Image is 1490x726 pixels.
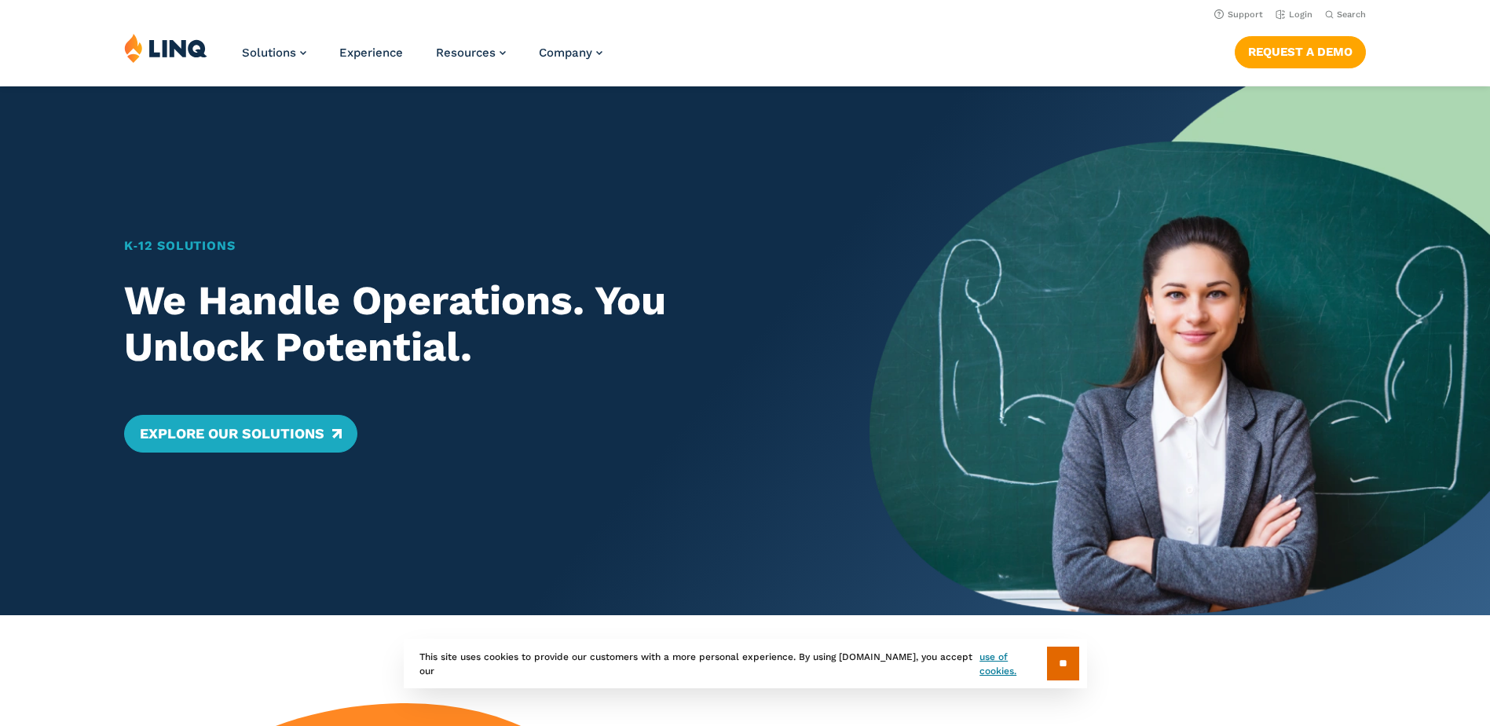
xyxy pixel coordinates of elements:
[436,46,506,60] a: Resources
[404,639,1087,688] div: This site uses cookies to provide our customers with a more personal experience. By using [DOMAIN...
[242,46,306,60] a: Solutions
[339,46,403,60] a: Experience
[539,46,602,60] a: Company
[1214,9,1263,20] a: Support
[1337,9,1366,20] span: Search
[1235,36,1366,68] a: Request a Demo
[869,86,1490,615] img: Home Banner
[242,33,602,85] nav: Primary Navigation
[124,415,357,453] a: Explore Our Solutions
[124,236,808,255] h1: K‑12 Solutions
[124,33,207,63] img: LINQ | K‑12 Software
[1276,9,1312,20] a: Login
[1235,33,1366,68] nav: Button Navigation
[1325,9,1366,20] button: Open Search Bar
[539,46,592,60] span: Company
[242,46,296,60] span: Solutions
[436,46,496,60] span: Resources
[979,650,1046,678] a: use of cookies.
[124,277,808,372] h2: We Handle Operations. You Unlock Potential.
